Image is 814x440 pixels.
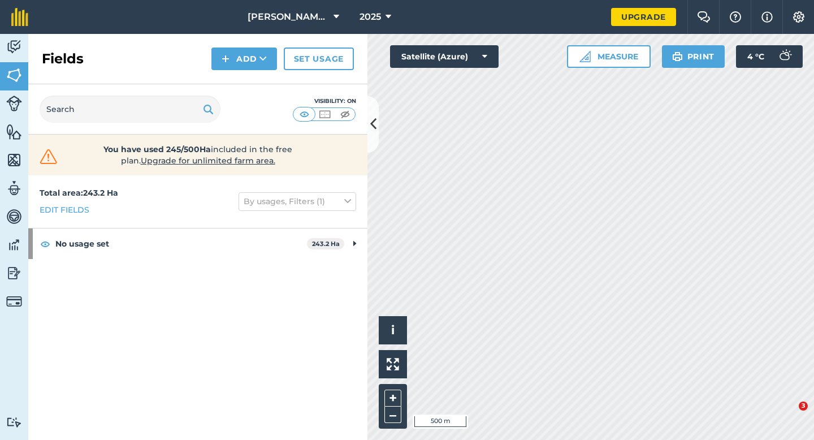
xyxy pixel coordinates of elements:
[384,407,401,423] button: –
[6,236,22,253] img: svg+xml;base64,PD94bWwgdmVyc2lvbj0iMS4wIiBlbmNvZGluZz0idXRmLTgiPz4KPCEtLSBHZW5lcmF0b3I6IEFkb2JlIE...
[747,45,764,68] span: 4 ° C
[338,109,352,120] img: svg+xml;base64,PHN2ZyB4bWxucz0iaHR0cDovL3d3dy53My5vcmcvMjAwMC9zdmciIHdpZHRoPSI1MCIgaGVpZ2h0PSI0MC...
[222,52,230,66] img: svg+xml;base64,PHN2ZyB4bWxucz0iaHR0cDovL3d3dy53My5vcmcvMjAwMC9zdmciIHdpZHRoPSIxNCIgaGVpZ2h0PSIyNC...
[360,10,381,24] span: 2025
[42,50,84,68] h2: Fields
[390,45,499,68] button: Satellite (Azure)
[211,48,277,70] button: Add
[776,402,803,429] iframe: Intercom live chat
[567,45,651,68] button: Measure
[284,48,354,70] a: Set usage
[672,50,683,63] img: svg+xml;base64,PHN2ZyB4bWxucz0iaHR0cDovL3d3dy53My5vcmcvMjAwMC9zdmciIHdpZHRoPSIxOSIgaGVpZ2h0PSIyNC...
[28,228,367,259] div: No usage set243.2 Ha
[248,10,329,24] span: [PERSON_NAME] Farms
[6,38,22,55] img: svg+xml;base64,PD94bWwgdmVyc2lvbj0iMS4wIiBlbmNvZGluZz0idXRmLTgiPz4KPCEtLSBHZW5lcmF0b3I6IEFkb2JlIE...
[792,11,806,23] img: A cog icon
[579,51,591,62] img: Ruler icon
[318,109,332,120] img: svg+xml;base64,PHN2ZyB4bWxucz0iaHR0cDovL3d3dy53My5vcmcvMjAwMC9zdmciIHdpZHRoPSI1MCIgaGVpZ2h0PSI0MC...
[11,8,28,26] img: fieldmargin Logo
[799,402,808,411] span: 3
[293,97,356,106] div: Visibility: On
[6,96,22,111] img: svg+xml;base64,PD94bWwgdmVyc2lvbj0iMS4wIiBlbmNvZGluZz0idXRmLTgiPz4KPCEtLSBHZW5lcmF0b3I6IEFkb2JlIE...
[40,204,89,216] a: Edit fields
[55,228,307,259] strong: No usage set
[239,192,356,210] button: By usages, Filters (1)
[6,123,22,140] img: svg+xml;base64,PHN2ZyB4bWxucz0iaHR0cDovL3d3dy53My5vcmcvMjAwMC9zdmciIHdpZHRoPSI1NiIgaGVpZ2h0PSI2MC...
[662,45,725,68] button: Print
[697,11,711,23] img: Two speech bubbles overlapping with the left bubble in the forefront
[729,11,742,23] img: A question mark icon
[203,102,214,116] img: svg+xml;base64,PHN2ZyB4bWxucz0iaHR0cDovL3d3dy53My5vcmcvMjAwMC9zdmciIHdpZHRoPSIxOSIgaGVpZ2h0PSIyNC...
[6,180,22,197] img: svg+xml;base64,PD94bWwgdmVyc2lvbj0iMS4wIiBlbmNvZGluZz0idXRmLTgiPz4KPCEtLSBHZW5lcmF0b3I6IEFkb2JlIE...
[6,294,22,309] img: svg+xml;base64,PD94bWwgdmVyc2lvbj0iMS4wIiBlbmNvZGluZz0idXRmLTgiPz4KPCEtLSBHZW5lcmF0b3I6IEFkb2JlIE...
[384,390,401,407] button: +
[6,152,22,169] img: svg+xml;base64,PHN2ZyB4bWxucz0iaHR0cDovL3d3dy53My5vcmcvMjAwMC9zdmciIHdpZHRoPSI1NiIgaGVpZ2h0PSI2MC...
[40,188,118,198] strong: Total area : 243.2 Ha
[773,45,796,68] img: svg+xml;base64,PD94bWwgdmVyc2lvbj0iMS4wIiBlbmNvZGluZz0idXRmLTgiPz4KPCEtLSBHZW5lcmF0b3I6IEFkb2JlIE...
[379,316,407,344] button: i
[103,144,211,154] strong: You have used 245/500Ha
[387,358,399,370] img: Four arrows, one pointing top left, one top right, one bottom right and the last bottom left
[37,148,60,165] img: svg+xml;base64,PHN2ZyB4bWxucz0iaHR0cDovL3d3dy53My5vcmcvMjAwMC9zdmciIHdpZHRoPSIzMiIgaGVpZ2h0PSIzMC...
[6,265,22,282] img: svg+xml;base64,PD94bWwgdmVyc2lvbj0iMS4wIiBlbmNvZGluZz0idXRmLTgiPz4KPCEtLSBHZW5lcmF0b3I6IEFkb2JlIE...
[736,45,803,68] button: 4 °C
[297,109,311,120] img: svg+xml;base64,PHN2ZyB4bWxucz0iaHR0cDovL3d3dy53My5vcmcvMjAwMC9zdmciIHdpZHRoPSI1MCIgaGVpZ2h0PSI0MC...
[77,144,318,166] span: included in the free plan .
[40,96,220,123] input: Search
[761,10,773,24] img: svg+xml;base64,PHN2ZyB4bWxucz0iaHR0cDovL3d3dy53My5vcmcvMjAwMC9zdmciIHdpZHRoPSIxNyIgaGVpZ2h0PSIxNy...
[611,8,676,26] a: Upgrade
[391,323,395,337] span: i
[40,237,50,251] img: svg+xml;base64,PHN2ZyB4bWxucz0iaHR0cDovL3d3dy53My5vcmcvMjAwMC9zdmciIHdpZHRoPSIxOCIgaGVpZ2h0PSIyNC...
[6,417,22,428] img: svg+xml;base64,PD94bWwgdmVyc2lvbj0iMS4wIiBlbmNvZGluZz0idXRmLTgiPz4KPCEtLSBHZW5lcmF0b3I6IEFkb2JlIE...
[141,156,275,166] span: Upgrade for unlimited farm area.
[37,144,358,166] a: You have used 245/500Haincluded in the free plan.Upgrade for unlimited farm area.
[6,67,22,84] img: svg+xml;base64,PHN2ZyB4bWxucz0iaHR0cDovL3d3dy53My5vcmcvMjAwMC9zdmciIHdpZHRoPSI1NiIgaGVpZ2h0PSI2MC...
[6,208,22,225] img: svg+xml;base64,PD94bWwgdmVyc2lvbj0iMS4wIiBlbmNvZGluZz0idXRmLTgiPz4KPCEtLSBHZW5lcmF0b3I6IEFkb2JlIE...
[312,240,340,248] strong: 243.2 Ha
